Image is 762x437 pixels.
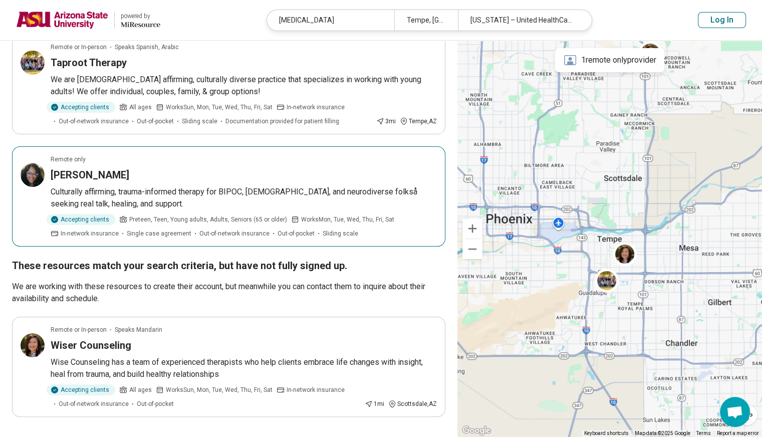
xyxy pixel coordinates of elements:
[458,10,585,31] div: [US_STATE] – United HealthCare Student Resources
[182,117,217,126] span: Sliding scale
[720,397,750,427] div: Open chat
[635,430,690,436] span: Map data ©2025 Google
[460,424,493,437] img: Google
[47,384,115,395] div: Accepting clients
[51,168,129,182] h3: [PERSON_NAME]
[698,12,746,28] button: Log In
[127,229,191,238] span: Single case agreement
[12,259,445,273] h2: These resources match your search criteria, but have not fully signed up.
[121,12,160,21] div: powered by
[47,102,115,113] div: Accepting clients
[51,338,131,352] h3: Wiser Counseling
[267,10,394,31] div: [MEDICAL_DATA]
[51,155,86,164] p: Remote only
[584,430,629,437] button: Keyboard shortcuts
[51,186,437,210] p: Culturally affirming, trauma-informed therapy for BIPOC, [DEMOGRAPHIC_DATA], and neurodiverse fol...
[166,103,273,112] span: Works Sun, Mon, Tue, Wed, Thu, Fri, Sat
[115,43,179,52] span: Speaks Spanish, Arabic
[59,117,129,126] span: Out-of-network insurance
[365,399,384,408] div: 1 mi
[12,281,445,305] p: We are working with these resources to create their account, but meanwhile you can contact them t...
[51,356,437,380] p: Wise Counseling has a team of experienced therapists who help clients embrace life changes with i...
[462,218,482,239] button: Zoom in
[323,229,358,238] span: Sliding scale
[460,424,493,437] a: Open this area in Google Maps (opens a new window)
[59,399,129,408] span: Out-of-network insurance
[388,399,437,408] div: Scottsdale , AZ
[287,103,345,112] span: In-network insurance
[278,229,315,238] span: Out-of-pocket
[51,325,107,334] p: Remote or In-person
[51,43,107,52] p: Remote or In-person
[555,48,664,72] div: 1 remote only provider
[16,8,160,32] a: Arizona State Universitypowered by
[376,117,396,126] div: 3 mi
[225,117,339,126] span: Documentation provided for patient filling
[47,214,115,225] div: Accepting clients
[51,74,437,98] p: We are [DEMOGRAPHIC_DATA] affirming, culturally diverse practice that specializes in working with...
[137,117,174,126] span: Out-of-pocket
[115,325,162,334] span: Speaks Mandarin
[129,103,152,112] span: All ages
[199,229,270,238] span: Out-of-network insurance
[717,430,759,436] a: Report a map error
[400,117,437,126] div: Tempe , AZ
[696,430,711,436] a: Terms (opens in new tab)
[129,385,152,394] span: All ages
[166,385,273,394] span: Works Sun, Mon, Tue, Wed, Thu, Fri, Sat
[287,385,345,394] span: In-network insurance
[16,8,108,32] img: Arizona State University
[301,215,394,224] span: Works Mon, Tue, Wed, Thu, Fri, Sat
[129,215,287,224] span: Preteen, Teen, Young adults, Adults, Seniors (65 or older)
[61,229,119,238] span: In-network insurance
[462,239,482,259] button: Zoom out
[51,56,127,70] h3: Taproot Therapy
[137,399,174,408] span: Out-of-pocket
[394,10,458,31] div: Tempe, [GEOGRAPHIC_DATA]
